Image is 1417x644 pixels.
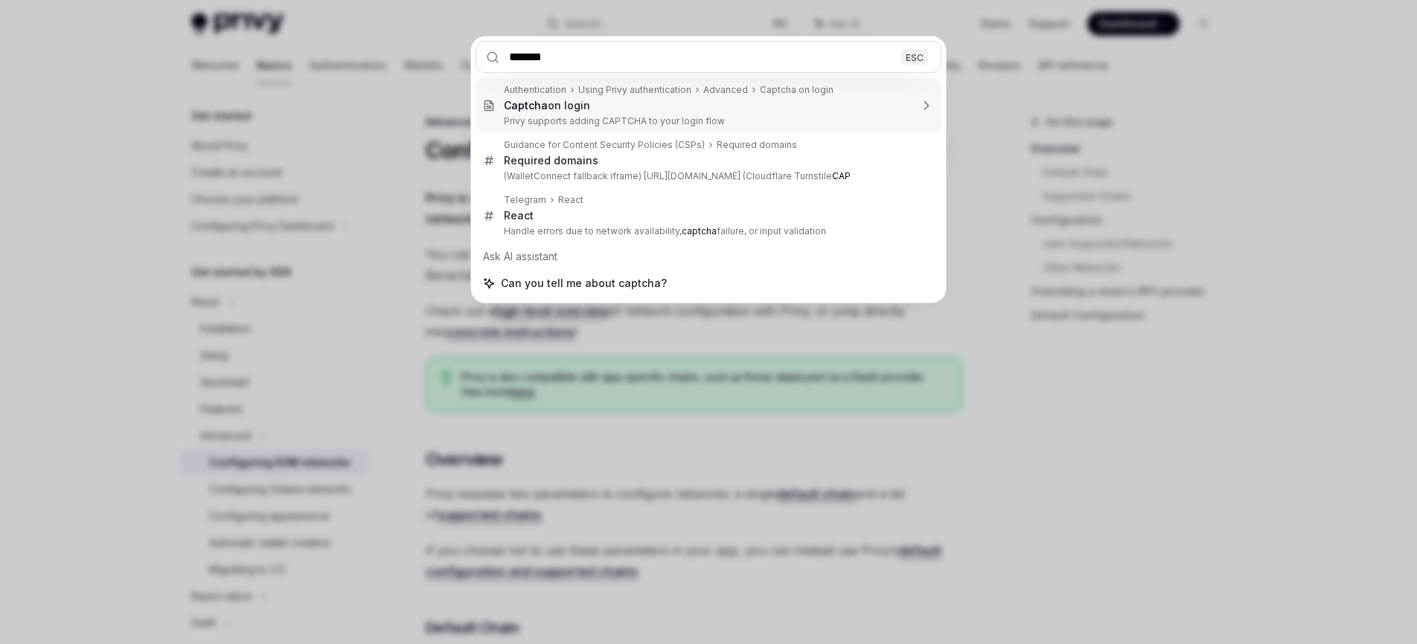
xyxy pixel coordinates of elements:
[901,49,928,65] div: ESC
[504,225,910,237] p: Handle errors due to network availability, failure, or input validation
[504,154,598,167] div: Required domains
[760,84,834,96] div: Captcha on login
[504,139,705,151] div: Guidance for Content Security Policies (CSPs)
[703,84,748,96] div: Advanced
[558,194,583,206] div: React
[682,225,717,236] b: captcha
[504,170,910,182] p: (WalletConnect fallback iframe) [URL][DOMAIN_NAME] (Cloudflare Turnstile
[504,99,590,112] div: on login
[476,243,941,270] div: Ask AI assistant
[504,99,548,112] b: Captcha
[504,115,910,127] p: Privy supports adding CAPTCHA to your login flow
[832,170,851,181] b: CAP
[504,194,546,206] div: Telegram
[578,84,691,96] div: Using Privy authentication
[504,209,534,222] div: React
[501,276,667,291] span: Can you tell me about captcha?
[717,139,797,151] div: Required domains
[504,84,566,96] div: Authentication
